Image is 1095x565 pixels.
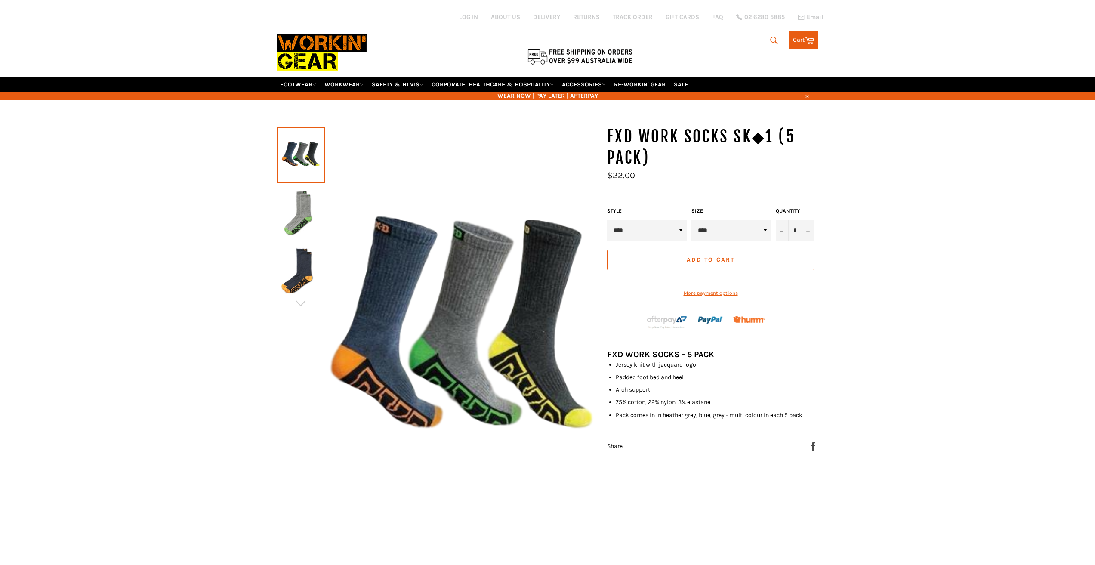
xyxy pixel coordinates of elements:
img: Workin Gear leaders in Workwear, Safety Boots, PPE, Uniforms. Australia's No.1 in Workwear [277,28,367,77]
a: FOOTWEAR [277,77,320,92]
img: Afterpay-Logo-on-dark-bg_large.png [646,315,688,329]
a: 02 6280 5885 [736,14,785,20]
span: Add to Cart [687,256,734,263]
a: RETURNS [573,13,600,21]
span: Email [807,14,823,20]
button: Increase item quantity by one [802,220,814,241]
button: Add to Cart [607,250,814,270]
span: WEAR NOW | PAY LATER | AFTERPAY [277,92,819,100]
h1: FXD WORK SOCKS SK◆1 (5 Pack) [607,126,819,169]
a: DELIVERY [533,13,560,21]
img: FXD WORK SOCKS SK◆1 (5 Pack) - Workin' Gear [281,189,321,236]
li: Pack comes in in heather grey, blue, grey - multi colour in each 5 pack [616,411,819,419]
a: RE-WORKIN' GEAR [611,77,669,92]
strong: FXD WORK SOCKS - 5 PACK [607,349,714,359]
a: FAQ [712,13,723,21]
label: Style [607,207,687,215]
img: Flat $9.95 shipping Australia wide [526,47,634,65]
img: FXD WORK SOCKS SK◆1 (5 Pack) - Workin' Gear [325,126,598,537]
a: WORKWEAR [321,77,367,92]
a: ACCESSORIES [558,77,609,92]
span: Share [607,442,623,450]
img: paypal.png [698,307,723,333]
a: ABOUT US [491,13,520,21]
label: Quantity [776,207,814,215]
a: GIFT CARDS [666,13,699,21]
a: CORPORATE, HEALTHCARE & HOSPITALITY [428,77,557,92]
a: Log in [459,13,478,21]
img: FXD WORK SOCKS SK◆1 (5 Pack) - Workin' Gear [281,247,321,294]
span: 02 6280 5885 [744,14,785,20]
li: Arch support [616,386,819,394]
li: 75% cotton, 22% nylon, 3% elastane [616,398,819,406]
li: Padded foot bed and heel [616,373,819,381]
a: Cart [789,31,818,49]
span: $22.00 [607,170,635,180]
a: SAFETY & HI VIS [368,77,427,92]
a: Email [798,14,823,21]
button: Reduce item quantity by one [776,220,789,241]
img: Humm_core_logo_RGB-01_300x60px_small_195d8312-4386-4de7-b182-0ef9b6303a37.png [733,316,765,323]
a: TRACK ORDER [613,13,653,21]
a: SALE [670,77,691,92]
a: More payment options [607,290,814,297]
li: Jersey knit with jacquard logo [616,361,819,369]
label: Size [691,207,771,215]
